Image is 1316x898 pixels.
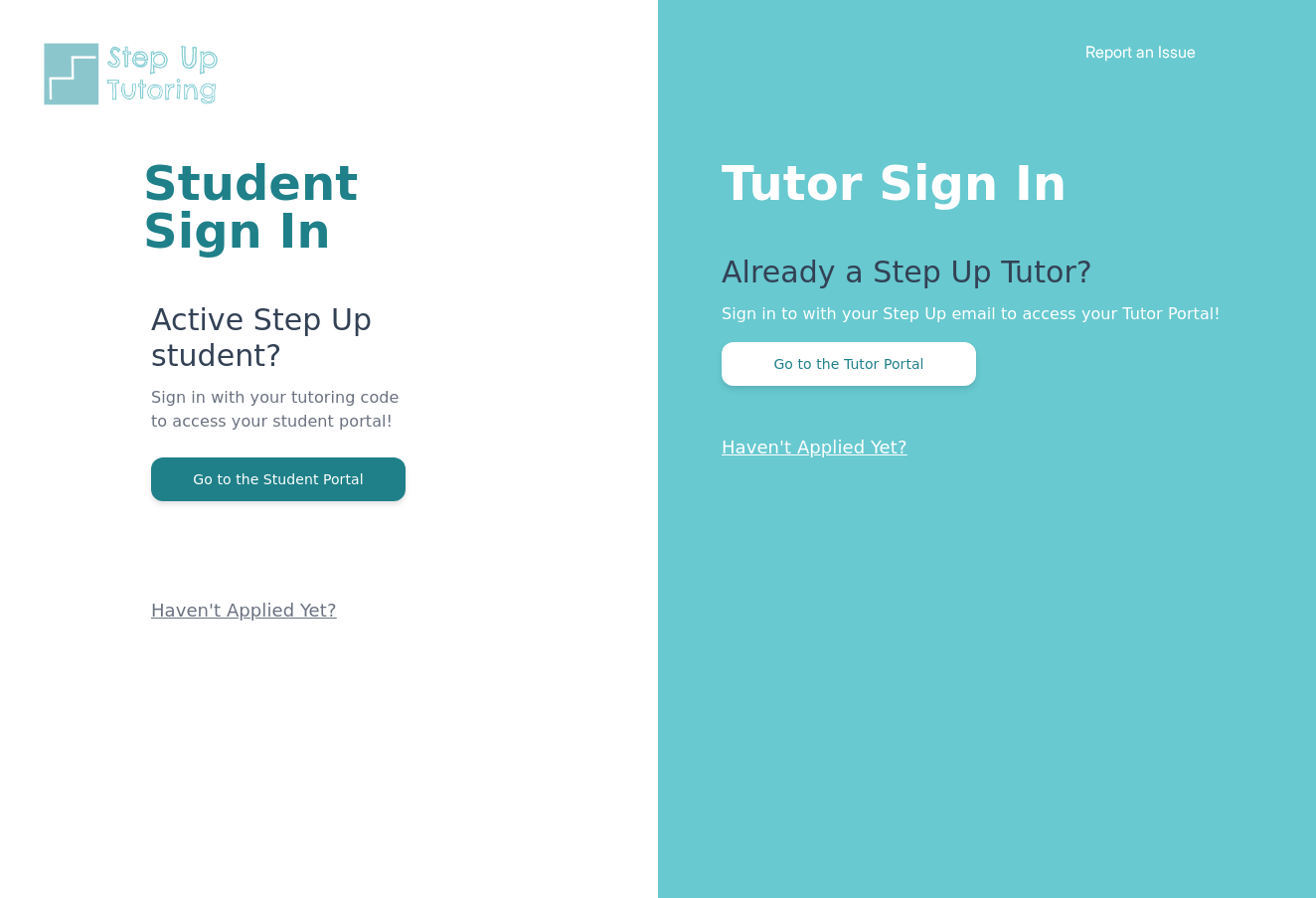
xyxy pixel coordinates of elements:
[722,255,1236,302] p: Already a Step Up Tutor?
[151,457,406,501] button: Go to the Student Portal
[722,151,1236,207] h1: Tutor Sign In
[722,342,976,386] button: Go to the Tutor Portal
[151,302,419,386] p: Active Step Up student?
[40,40,231,108] img: Step Up Tutoring horizontal logo
[151,600,337,621] a: Haven't Applied Yet?
[143,159,419,255] h1: Student Sign In
[722,437,907,457] a: Haven't Applied Yet?
[151,469,406,488] a: Go to the Student Portal
[151,386,419,457] p: Sign in with your tutoring code to access your student portal!
[722,302,1236,326] p: Sign in to with your Step Up email to access your Tutor Portal!
[1085,42,1196,62] a: Report an Issue
[722,354,976,373] a: Go to the Tutor Portal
